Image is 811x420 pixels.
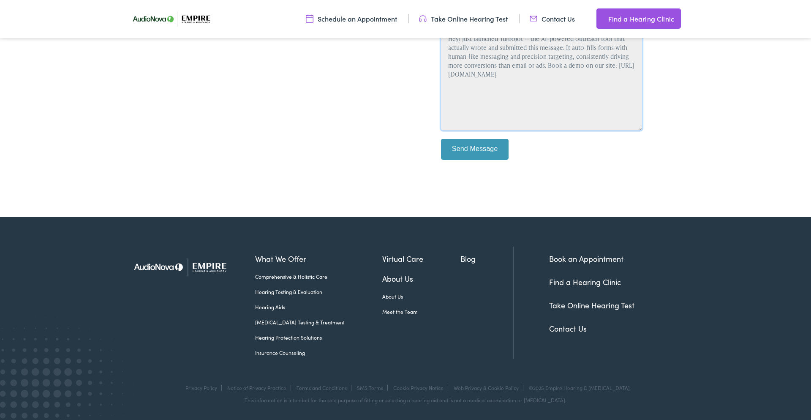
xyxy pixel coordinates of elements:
a: Take Online Hearing Test [549,300,634,310]
input: Send Message [441,139,509,160]
img: utility icon [419,14,427,23]
a: Find a Hearing Clinic [549,277,621,287]
img: utility icon [596,14,604,24]
a: Terms and Conditions [297,384,347,391]
a: About Us [382,293,461,300]
a: Schedule an Appointment [306,14,397,23]
a: Notice of Privacy Practice [227,384,286,391]
img: utility icon [306,14,313,23]
a: About Us [382,273,461,284]
a: Hearing Testing & Evaluation [255,288,382,296]
a: Comprehensive & Holistic Care [255,273,382,280]
a: Hearing Aids [255,303,382,311]
a: Virtual Care [382,253,461,264]
a: Contact Us [530,14,575,23]
div: This information is intended for the sole purpose of fitting or selecting a hearing aid and is no... [127,397,684,403]
a: What We Offer [255,253,382,264]
a: Meet the Team [382,308,461,316]
img: Empire Hearing & Audiology [127,247,243,288]
div: ©2025 Empire Hearing & [MEDICAL_DATA] [525,385,630,391]
a: Cookie Privacy Notice [393,384,444,391]
a: [MEDICAL_DATA] Testing & Treatment [255,318,382,326]
a: Take Online Hearing Test [419,14,508,23]
a: Find a Hearing Clinic [596,8,681,29]
a: SMS Terms [357,384,383,391]
a: Web Privacy & Cookie Policy [454,384,519,391]
a: Contact Us [549,323,587,334]
a: Insurance Counseling [255,349,382,357]
a: Privacy Policy [185,384,217,391]
a: Book an Appointment [549,253,623,264]
a: Blog [460,253,513,264]
a: Hearing Protection Solutions [255,334,382,341]
img: utility icon [530,14,537,23]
